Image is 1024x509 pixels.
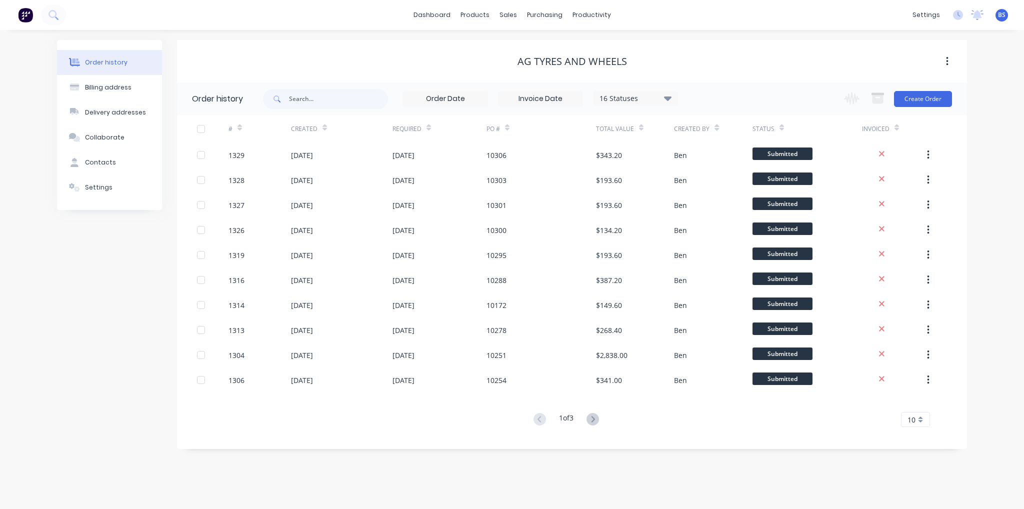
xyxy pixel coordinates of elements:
span: Submitted [752,222,812,235]
div: [DATE] [291,350,313,360]
div: Ben [674,325,687,335]
div: $193.60 [596,175,622,185]
div: Created By [674,124,709,133]
div: Ben [674,150,687,160]
div: AG Tyres and Wheels [517,55,627,67]
div: 10300 [486,225,506,235]
div: $268.40 [596,325,622,335]
div: 10295 [486,250,506,260]
div: $134.20 [596,225,622,235]
div: Ben [674,275,687,285]
div: Invoiced [862,124,889,133]
div: $387.20 [596,275,622,285]
div: Ben [674,350,687,360]
div: [DATE] [291,375,313,385]
div: 10303 [486,175,506,185]
div: PO # [486,124,500,133]
div: purchasing [522,7,567,22]
div: PO # [486,115,596,142]
div: Status [752,124,774,133]
div: 1319 [228,250,244,260]
div: Required [392,115,486,142]
div: Collaborate [85,133,124,142]
div: $193.60 [596,250,622,260]
div: 10301 [486,200,506,210]
button: Contacts [57,150,162,175]
div: # [228,124,232,133]
div: settings [907,7,945,22]
div: 10278 [486,325,506,335]
span: Submitted [752,247,812,260]
div: [DATE] [392,325,414,335]
div: $149.60 [596,300,622,310]
div: Delivery addresses [85,108,146,117]
div: Required [392,124,421,133]
div: [DATE] [291,200,313,210]
span: Submitted [752,197,812,210]
span: Submitted [752,297,812,310]
div: [DATE] [392,150,414,160]
div: [DATE] [291,325,313,335]
div: Ben [674,375,687,385]
div: [DATE] [392,250,414,260]
div: Created [291,124,317,133]
div: 10288 [486,275,506,285]
div: $341.00 [596,375,622,385]
div: products [455,7,494,22]
div: 10254 [486,375,506,385]
div: [DATE] [291,175,313,185]
div: Created By [674,115,752,142]
div: productivity [567,7,616,22]
button: Settings [57,175,162,200]
div: 1316 [228,275,244,285]
div: 1306 [228,375,244,385]
input: Search... [289,89,388,109]
div: Order history [192,93,243,105]
div: [DATE] [392,350,414,360]
div: $193.60 [596,200,622,210]
div: 1304 [228,350,244,360]
div: Contacts [85,158,116,167]
div: Billing address [85,83,131,92]
div: Settings [85,183,112,192]
div: $2,838.00 [596,350,627,360]
div: sales [494,7,522,22]
div: Ben [674,225,687,235]
div: 1329 [228,150,244,160]
div: 1326 [228,225,244,235]
div: Ben [674,175,687,185]
button: Order history [57,50,162,75]
div: [DATE] [291,250,313,260]
div: 1327 [228,200,244,210]
div: Ben [674,250,687,260]
div: [DATE] [291,150,313,160]
div: # [228,115,291,142]
span: Submitted [752,322,812,335]
div: [DATE] [392,275,414,285]
span: Submitted [752,372,812,385]
div: 1 of 3 [559,412,573,427]
div: Invoiced [862,115,924,142]
input: Invoice Date [498,91,582,106]
div: [DATE] [291,275,313,285]
div: Status [752,115,862,142]
div: [DATE] [392,225,414,235]
div: $343.20 [596,150,622,160]
div: Ben [674,300,687,310]
span: 10 [907,414,915,425]
div: Created [291,115,392,142]
div: 16 Statuses [593,93,677,104]
input: Order Date [403,91,487,106]
div: 10251 [486,350,506,360]
span: Submitted [752,147,812,160]
div: Ben [674,200,687,210]
div: [DATE] [392,200,414,210]
div: [DATE] [392,175,414,185]
button: Delivery addresses [57,100,162,125]
div: Total Value [596,115,674,142]
div: 10306 [486,150,506,160]
span: Submitted [752,172,812,185]
div: 10172 [486,300,506,310]
div: [DATE] [291,300,313,310]
button: Collaborate [57,125,162,150]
